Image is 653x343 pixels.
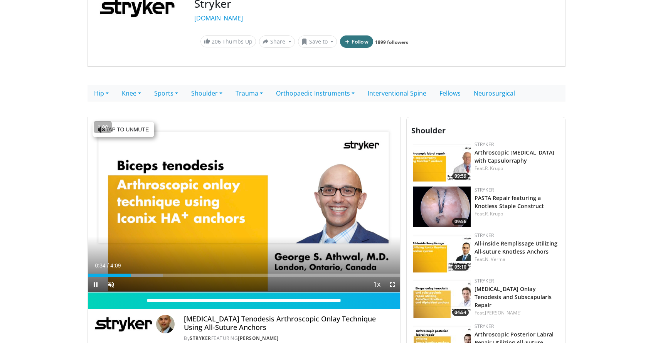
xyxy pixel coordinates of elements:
a: [PERSON_NAME] [238,335,279,341]
a: [DOMAIN_NAME] [194,14,243,22]
span: Shoulder [411,125,446,136]
button: Share [259,35,295,48]
a: Stryker [475,187,494,193]
img: 0dbaa052-54c8-49be-8279-c70a6c51c0f9.150x105_q85_crop-smart_upscale.jpg [413,232,471,272]
a: Arthroscopic [MEDICAL_DATA] with Capsulorraphy [475,149,555,164]
a: Knee [115,85,148,101]
a: 1899 followers [375,39,408,45]
a: 09:56 [413,187,471,227]
img: Stryker [94,315,153,333]
a: 04:54 [413,277,471,318]
a: 206 Thumbs Up [200,35,256,47]
button: Tap to unmute [93,122,154,137]
button: Follow [340,35,373,48]
div: Feat. [475,256,559,263]
a: Orthopaedic Instruments [269,85,361,101]
a: Stryker [475,323,494,330]
div: Feat. [475,165,559,172]
a: N. Verma [485,256,505,262]
img: 84acc7eb-cb93-455a-a344-5c35427a46c1.png.150x105_q85_crop-smart_upscale.png [413,187,471,227]
a: Hip [88,85,115,101]
a: 05:10 [413,232,471,272]
span: 04:54 [452,309,469,316]
img: f0e53f01-d5db-4f12-81ed-ecc49cba6117.150x105_q85_crop-smart_upscale.jpg [413,277,471,318]
div: Progress Bar [88,274,400,277]
a: Trauma [229,85,269,101]
span: 0:34 [95,262,105,269]
button: Playback Rate [369,277,385,292]
img: c8a3b2cc-5bd4-4878-862c-e86fdf4d853b.150x105_q85_crop-smart_upscale.jpg [413,141,471,182]
a: [PERSON_NAME] [485,309,522,316]
video-js: Video Player [88,117,400,293]
a: Stryker [475,141,494,148]
button: Save to [298,35,337,48]
a: All-inside Remplissage Utilizing All-suture Knotless Anchors [475,240,557,255]
a: Stryker [475,232,494,239]
a: Interventional Spine [361,85,433,101]
div: By FEATURING [184,335,394,342]
a: Fellows [433,85,467,101]
a: 09:59 [413,141,471,182]
button: Unmute [103,277,119,292]
span: 09:56 [452,218,469,225]
span: 4:09 [110,262,121,269]
span: 05:10 [452,264,469,271]
span: 09:59 [452,173,469,180]
div: Feat. [475,309,559,316]
a: Neurosurgical [467,85,522,101]
a: [MEDICAL_DATA] Onlay Tenodesis and Subscapularis Repair [475,285,552,309]
div: Feat. [475,210,559,217]
a: Sports [148,85,185,101]
a: R. Krupp [485,210,503,217]
span: / [107,262,109,269]
a: Shoulder [185,85,229,101]
img: Avatar [156,315,175,333]
button: Pause [88,277,103,292]
h4: [MEDICAL_DATA] Tenodesis Arthroscopic Onlay Technique Using All-Suture Anchors [184,315,394,331]
a: Stryker [475,277,494,284]
a: Stryker [190,335,211,341]
span: 206 [212,38,221,45]
button: Fullscreen [385,277,400,292]
a: R. Krupp [485,165,503,171]
a: PASTA Repair featuring a Knotless Staple Construct [475,194,544,210]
